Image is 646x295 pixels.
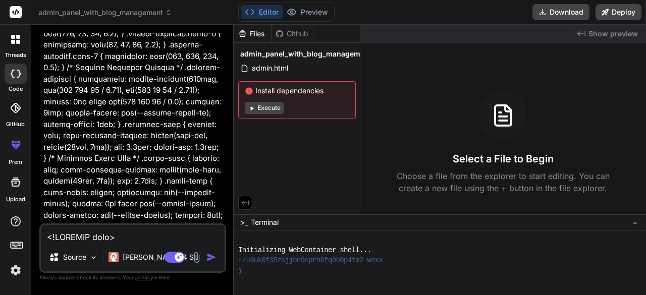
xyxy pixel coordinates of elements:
[241,5,283,19] button: Editor
[135,274,153,280] span: privacy
[234,29,271,39] div: Files
[39,273,226,282] p: Always double-check its answers. Your in Bind
[240,217,248,227] span: >_
[109,252,119,262] img: Claude 4 Sonnet
[63,252,86,262] p: Source
[453,152,554,166] h3: Select a File to Begin
[283,5,332,19] button: Preview
[89,253,98,262] img: Pick Models
[251,217,279,227] span: Terminal
[588,29,638,39] span: Show preview
[240,49,371,59] span: admin_panel_with_blog_management
[251,62,289,74] span: admin.html
[630,214,640,230] button: −
[596,4,641,20] button: Deploy
[238,255,383,266] span: ~/u3uk0f35zsjjbn9cprh6fq9h0p4tm2-wnxx
[6,195,25,204] label: Upload
[532,4,589,20] button: Download
[390,170,616,194] p: Choose a file from the explorer to start editing. You can create a new file using the + button in...
[245,86,349,96] span: Install dependencies
[9,158,22,166] label: prem
[191,252,202,263] img: attachment
[632,217,638,227] span: −
[6,120,25,129] label: GitHub
[272,29,313,39] div: Github
[123,252,198,262] p: [PERSON_NAME] 4 S..
[245,102,284,114] button: Execute
[9,85,23,93] label: code
[38,8,172,18] span: admin_panel_with_blog_management
[5,51,26,60] label: threads
[206,252,217,262] img: icon
[7,262,24,279] img: settings
[238,245,371,256] span: Initializing WebContainer shell...
[238,266,243,276] span: ❯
